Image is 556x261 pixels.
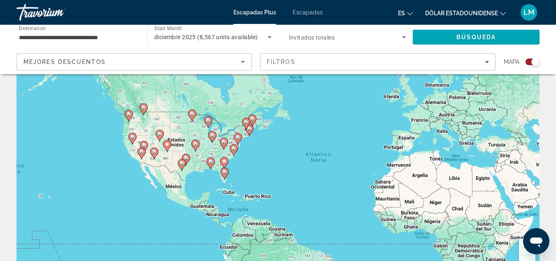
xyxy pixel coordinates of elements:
iframe: Botón para iniciar la ventana de mensajería [523,228,549,254]
button: Menú de usuario [518,4,540,21]
span: Mapa [504,56,519,68]
font: es [398,10,405,16]
a: Travorium [16,2,99,23]
a: Escapadas Plus [233,9,276,16]
mat-select: Sort by [23,57,245,67]
font: LM [523,8,535,16]
font: Dólar estadounidense [425,10,498,16]
span: Filtros [267,59,295,65]
span: Invitados totales [289,34,335,41]
input: Select destination [19,33,137,42]
button: Cambiar idioma [398,7,413,19]
span: Mejores descuentos [23,59,106,65]
span: diciembre 2025 (8,567 units available) [154,34,258,40]
button: Ampliar [519,239,535,255]
button: Search [413,30,540,45]
button: Filters [260,53,496,71]
span: Destination [19,25,46,31]
button: Cambiar moneda [425,7,506,19]
a: Escapadas [293,9,323,16]
span: Búsqueda [456,34,496,40]
span: Start Month [154,26,182,31]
